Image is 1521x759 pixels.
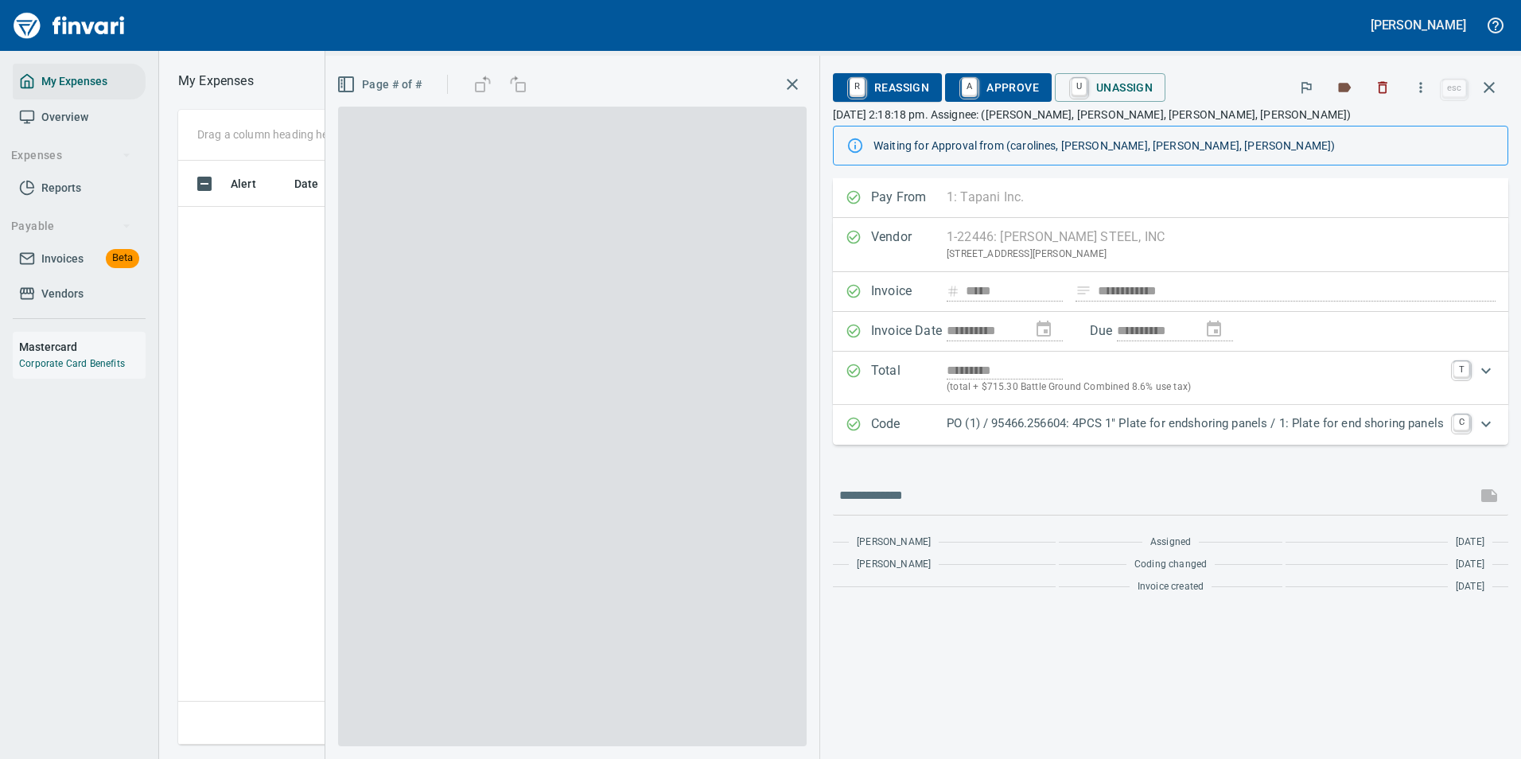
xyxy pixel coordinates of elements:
[846,74,929,101] span: Reassign
[13,276,146,312] a: Vendors
[958,74,1039,101] span: Approve
[1289,70,1324,105] button: Flag
[1138,579,1204,595] span: Invoice created
[871,361,947,395] p: Total
[1367,13,1470,37] button: [PERSON_NAME]
[1072,78,1087,95] a: U
[41,249,84,269] span: Invoices
[41,178,81,198] span: Reports
[1327,70,1362,105] button: Labels
[873,131,1495,160] div: Waiting for Approval from (carolines, [PERSON_NAME], [PERSON_NAME], [PERSON_NAME])
[11,216,131,236] span: Payable
[178,72,254,91] nav: breadcrumb
[1134,557,1207,573] span: Coding changed
[41,107,88,127] span: Overview
[1068,74,1153,101] span: Unassign
[294,174,319,193] span: Date
[11,146,131,165] span: Expenses
[231,174,256,193] span: Alert
[10,6,129,45] img: Finvari
[41,72,107,91] span: My Expenses
[1055,73,1165,102] button: UUnassign
[947,379,1444,395] p: (total + $715.30 Battle Ground Combined 8.6% use tax)
[857,535,931,551] span: [PERSON_NAME]
[1150,535,1191,551] span: Assigned
[1371,17,1466,33] h5: [PERSON_NAME]
[833,107,1508,123] p: [DATE] 2:18:18 pm. Assignee: ([PERSON_NAME], [PERSON_NAME], [PERSON_NAME], [PERSON_NAME])
[871,415,947,435] p: Code
[945,73,1052,102] button: AApprove
[19,338,146,356] h6: Mastercard
[850,78,865,95] a: R
[1453,415,1469,430] a: C
[1456,579,1484,595] span: [DATE]
[947,415,1444,433] p: PO (1) / 95466.256604: 4PCS 1" Plate for endshoring panels / 1: Plate for end shoring panels
[1438,68,1508,107] span: Close invoice
[294,174,340,193] span: Date
[13,170,146,206] a: Reports
[962,78,977,95] a: A
[13,64,146,99] a: My Expenses
[1442,80,1466,97] a: esc
[1470,477,1508,515] span: This records your message into the invoice and notifies anyone mentioned
[5,141,138,170] button: Expenses
[833,405,1508,445] div: Expand
[1403,70,1438,105] button: More
[833,352,1508,405] div: Expand
[1456,535,1484,551] span: [DATE]
[5,212,138,241] button: Payable
[41,284,84,304] span: Vendors
[1453,361,1469,377] a: T
[197,127,430,142] p: Drag a column heading here to group the table
[833,73,942,102] button: RReassign
[857,557,931,573] span: [PERSON_NAME]
[231,174,277,193] span: Alert
[1365,70,1400,105] button: Discard
[106,249,139,267] span: Beta
[1456,557,1484,573] span: [DATE]
[13,99,146,135] a: Overview
[19,358,125,369] a: Corporate Card Benefits
[178,72,254,91] p: My Expenses
[13,241,146,277] a: InvoicesBeta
